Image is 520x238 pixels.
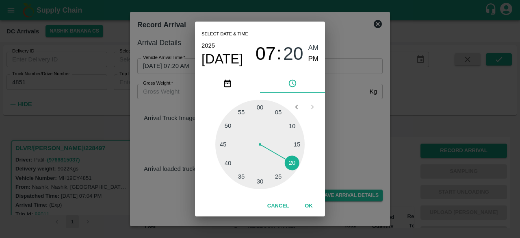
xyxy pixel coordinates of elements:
[195,74,260,93] button: pick date
[289,99,304,115] button: Open previous view
[283,43,303,64] button: 20
[296,199,322,213] button: OK
[260,74,325,93] button: pick time
[264,199,292,213] button: Cancel
[201,28,248,40] span: Select date & time
[308,54,319,65] button: PM
[201,51,243,67] button: [DATE]
[277,43,282,64] span: :
[308,43,319,54] button: AM
[201,40,215,51] button: 2025
[256,43,276,64] button: 07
